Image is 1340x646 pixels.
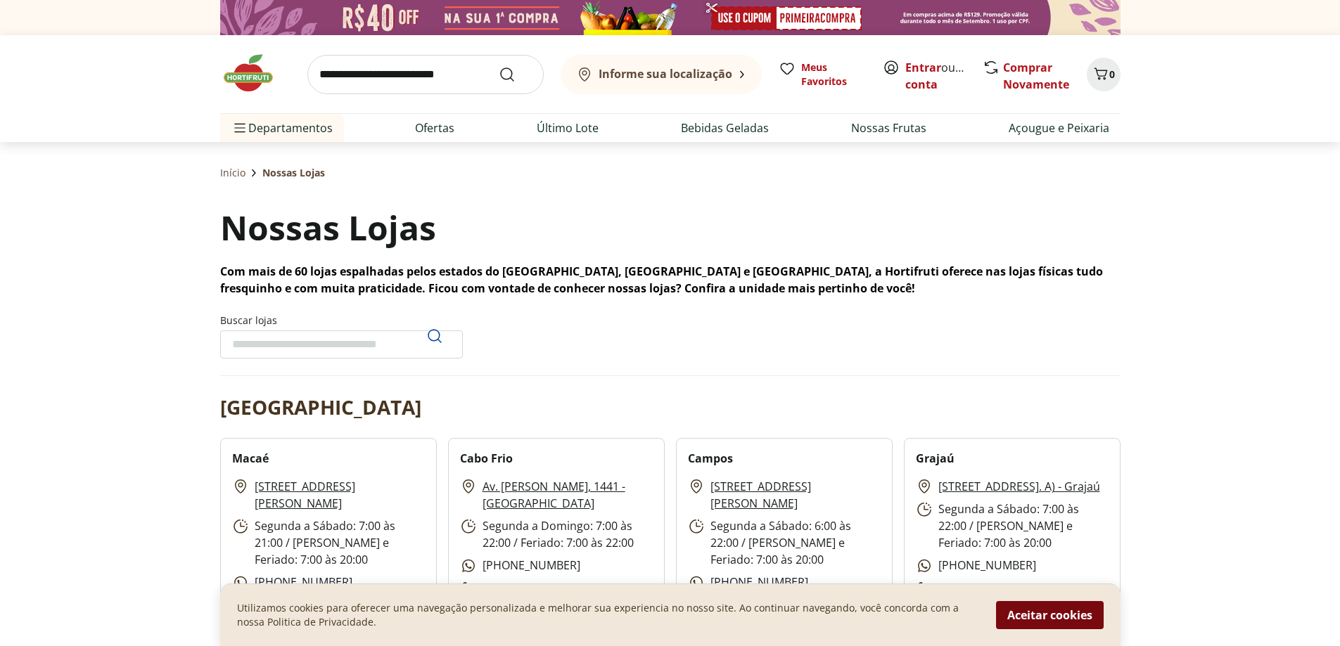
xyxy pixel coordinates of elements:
[307,55,544,94] input: search
[499,66,532,83] button: Submit Search
[231,111,333,145] span: Departamentos
[905,60,941,75] a: Entrar
[220,314,463,358] label: Buscar lojas
[1087,58,1121,91] button: Carrinho
[938,478,1100,495] a: [STREET_ADDRESS]. A) - Grajaú
[460,450,513,467] h2: Cabo Frio
[710,478,881,512] a: [STREET_ADDRESS][PERSON_NAME]
[916,557,1036,574] p: [PHONE_NUMBER]
[220,263,1121,297] p: Com mais de 60 lojas espalhadas pelos estados do [GEOGRAPHIC_DATA], [GEOGRAPHIC_DATA] e [GEOGRAPH...
[1003,60,1069,92] a: Comprar Novamente
[483,478,653,512] a: Av. [PERSON_NAME], 1441 - [GEOGRAPHIC_DATA]
[779,60,866,89] a: Meus Favoritos
[1009,119,1109,136] a: Açougue e Peixaria
[255,478,425,512] a: [STREET_ADDRESS][PERSON_NAME]
[415,119,454,136] a: Ofertas
[220,166,245,180] a: Início
[851,119,926,136] a: Nossas Frutas
[1109,67,1115,81] span: 0
[460,557,580,574] p: [PHONE_NUMBER]
[237,601,979,629] p: Utilizamos cookies para oferecer uma navegação personalizada e melhorar sua experiencia no nosso ...
[916,500,1109,551] p: Segunda a Sábado: 7:00 às 22:00 / [PERSON_NAME] e Feriado: 7:00 às 20:00
[905,60,983,92] a: Criar conta
[996,601,1104,629] button: Aceitar cookies
[905,59,968,93] span: ou
[220,204,436,252] h1: Nossas Lojas
[916,450,955,467] h2: Grajaú
[231,111,248,145] button: Menu
[220,52,291,94] img: Hortifruti
[232,517,425,568] p: Segunda a Sábado: 7:00 às 21:00 / [PERSON_NAME] e Feriado: 7:00 às 20:00
[561,55,762,94] button: Informe sua localização
[599,66,732,82] b: Informe sua localização
[688,450,733,467] h2: Campos
[688,517,881,568] p: Segunda a Sábado: 6:00 às 22:00 / [PERSON_NAME] e Feriado: 7:00 às 20:00
[232,574,352,591] p: [PHONE_NUMBER]
[681,119,769,136] a: Bebidas Geladas
[916,580,1036,597] p: [PHONE_NUMBER]
[418,319,452,353] button: Pesquisar
[220,330,463,358] input: Buscar lojasPesquisar
[801,60,866,89] span: Meus Favoritos
[460,517,653,551] p: Segunda a Domingo: 7:00 às 22:00 / Feriado: 7:00 às 22:00
[220,393,421,421] h2: [GEOGRAPHIC_DATA]
[460,580,580,597] p: [PHONE_NUMBER]
[688,574,808,591] p: [PHONE_NUMBER]
[232,450,269,467] h2: Macaé
[537,119,599,136] a: Último Lote
[262,166,325,180] span: Nossas Lojas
